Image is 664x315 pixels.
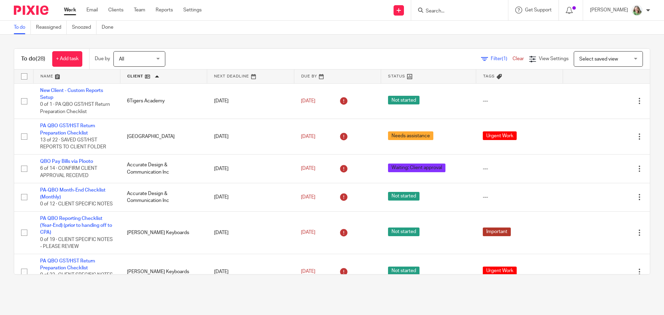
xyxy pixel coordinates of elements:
span: [DATE] [301,195,315,200]
td: [PERSON_NAME] Keyboards [120,254,207,289]
a: PA QBO Reporting Checklist (Year-End) (prior to handing off to CPA) [40,216,112,235]
span: Select saved view [579,57,618,62]
span: Not started [388,96,419,104]
span: Urgent Work [483,131,517,140]
span: [DATE] [301,134,315,139]
span: Needs assistance [388,131,433,140]
span: Filter [491,56,513,61]
a: Reports [156,7,173,13]
td: Accurate Design & Communication Inc [120,183,207,211]
a: New Client - Custom Reports Setup [40,88,103,100]
span: 6 of 14 · CONFIRM CLIENT APPROVAL RECEIVED [40,166,97,178]
td: [GEOGRAPHIC_DATA] [120,119,207,155]
span: Get Support [525,8,552,12]
span: [DATE] [301,99,315,103]
a: QBO Pay Bills via Plooto [40,159,93,164]
td: [PERSON_NAME] Keyboards [120,211,207,254]
td: [DATE] [207,83,294,119]
span: [DATE] [301,166,315,171]
a: Settings [183,7,202,13]
h1: To do [21,55,45,63]
span: [DATE] [301,230,315,235]
span: Not started [388,228,419,236]
span: 0 of 1 · PA QBO GST/HST Return Preparation Checklist [40,102,110,114]
td: [DATE] [207,183,294,211]
a: Clients [108,7,123,13]
span: View Settings [539,56,569,61]
p: Due by [95,55,110,62]
span: (28) [36,56,45,62]
td: [DATE] [207,155,294,183]
span: 0 of 22 · CLIENT SPECIFIC NOTES - PLEASE REVIEW [40,273,113,285]
span: Important [483,228,511,236]
a: Team [134,7,145,13]
div: --- [483,165,556,172]
span: Waiting: Client approval [388,164,445,172]
span: (1) [502,56,507,61]
div: --- [483,98,556,104]
a: To do [14,21,31,34]
a: Done [102,21,119,34]
td: [DATE] [207,254,294,289]
a: + Add task [52,51,82,67]
td: [DATE] [207,119,294,155]
span: 13 of 22 · SAVED GST/HST REPORTS TO CLIENT FOLDER [40,138,106,150]
a: PA-QBO Month-End Checklist (Monthly) [40,188,105,200]
a: Email [86,7,98,13]
span: Not started [388,267,419,275]
p: [PERSON_NAME] [590,7,628,13]
a: PA QBO GST/HST Return Preparation Checklist [40,259,95,270]
td: Accurate Design & Communication Inc [120,155,207,183]
span: All [119,57,124,62]
img: Pixie [14,6,48,15]
span: Not started [388,192,419,201]
td: [DATE] [207,211,294,254]
img: KC%20Photo.jpg [631,5,643,16]
a: Work [64,7,76,13]
input: Search [425,8,487,15]
span: 0 of 12 · CLIENT SPECIFIC NOTES [40,202,113,206]
td: 6Tigers Academy [120,83,207,119]
span: Tags [483,74,495,78]
a: Snoozed [72,21,96,34]
a: PA QBO GST/HST Return Preparation Checklist [40,123,95,135]
div: --- [483,194,556,201]
span: Urgent Work [483,267,517,275]
a: Clear [513,56,524,61]
span: [DATE] [301,269,315,274]
span: 0 of 19 · CLIENT SPECIFIC NOTES - PLEASE REVIEW [40,237,113,249]
a: Reassigned [36,21,67,34]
